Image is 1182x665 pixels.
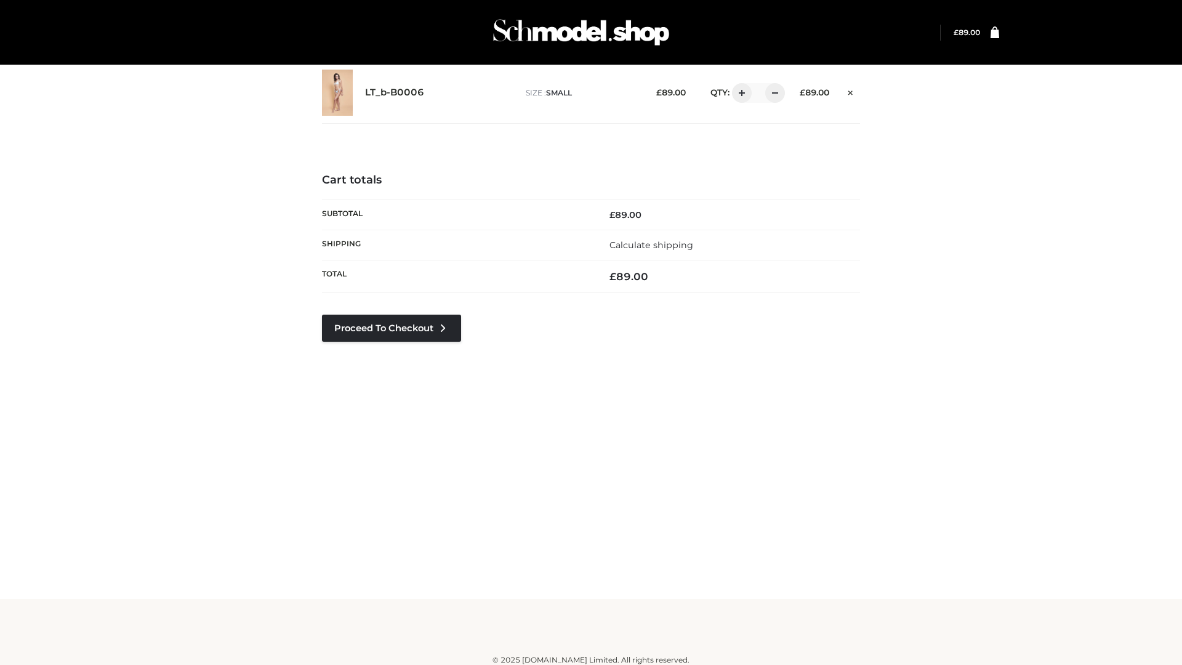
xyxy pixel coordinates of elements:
th: Total [322,260,591,293]
bdi: 89.00 [656,87,686,97]
a: Remove this item [842,83,860,99]
span: £ [609,209,615,220]
h4: Cart totals [322,174,860,187]
th: Subtotal [322,199,591,230]
p: size : [526,87,637,99]
a: Proceed to Checkout [322,315,461,342]
bdi: 89.00 [609,209,641,220]
span: £ [609,270,616,283]
bdi: 89.00 [800,87,829,97]
a: LT_b-B0006 [365,87,424,99]
bdi: 89.00 [954,28,980,37]
a: £89.00 [954,28,980,37]
span: SMALL [546,88,572,97]
div: QTY: [698,83,781,103]
span: £ [954,28,959,37]
th: Shipping [322,230,591,260]
span: £ [656,87,662,97]
img: Schmodel Admin 964 [489,8,673,57]
a: Calculate shipping [609,240,693,251]
bdi: 89.00 [609,270,648,283]
img: LT_b-B0006 - SMALL [322,70,353,116]
span: £ [800,87,805,97]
